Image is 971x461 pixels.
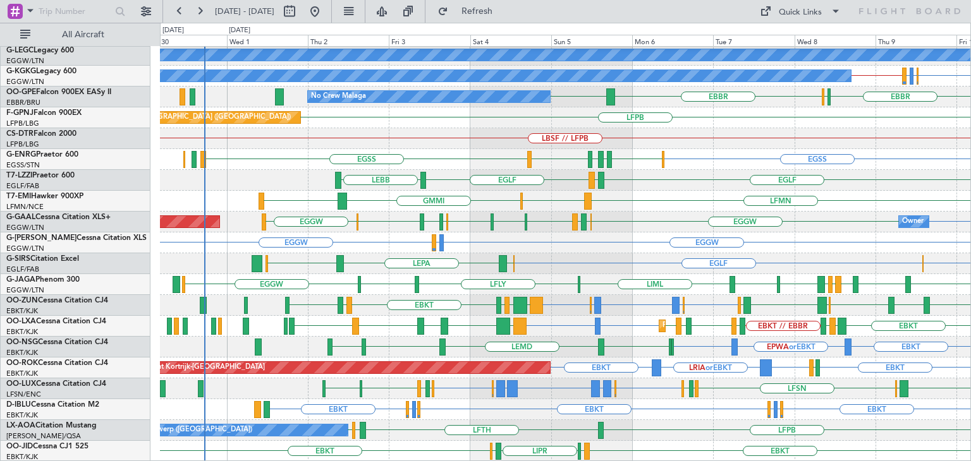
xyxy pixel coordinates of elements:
[6,47,74,54] a: G-LEGCLegacy 600
[6,234,147,242] a: G-[PERSON_NAME]Cessna Citation XLS
[470,35,551,46] div: Sat 4
[6,422,97,429] a: LX-AOACitation Mustang
[6,401,31,409] span: D-IBLU
[6,130,76,138] a: CS-DTRFalcon 2000
[6,359,108,367] a: OO-ROKCessna Citation CJ4
[6,359,38,367] span: OO-ROK
[6,390,41,399] a: LFSN/ENC
[6,172,32,179] span: T7-LZZI
[6,109,82,117] a: F-GPNJFalcon 900EX
[6,369,38,378] a: EBKT/KJK
[902,212,924,231] div: Owner
[227,35,308,46] div: Wed 1
[6,338,108,346] a: OO-NSGCessna Citation CJ4
[663,316,810,335] div: Planned Maint Kortrijk-[GEOGRAPHIC_DATA]
[6,327,38,337] a: EBKT/KJK
[754,1,847,21] button: Quick Links
[451,7,504,16] span: Refresh
[127,358,265,377] div: AOG Maint Kortrijk-[GEOGRAPHIC_DATA]
[6,47,34,54] span: G-LEGC
[6,265,39,274] a: EGLF/FAB
[6,213,35,221] span: G-GAAL
[6,172,75,179] a: T7-LZZIPraetor 600
[6,77,44,87] a: EGGW/LTN
[115,421,252,440] div: No Crew Antwerp ([GEOGRAPHIC_DATA])
[6,338,38,346] span: OO-NSG
[6,88,36,96] span: OO-GPE
[6,348,38,357] a: EBKT/KJK
[779,6,822,19] div: Quick Links
[6,223,44,232] a: EGGW/LTN
[215,6,274,17] span: [DATE] - [DATE]
[6,234,76,242] span: G-[PERSON_NAME]
[6,151,36,159] span: G-ENRG
[6,276,80,284] a: G-JAGAPhenom 300
[551,35,632,46] div: Sun 5
[6,431,81,441] a: [PERSON_NAME]/QSA
[6,318,36,325] span: OO-LXA
[162,25,184,36] div: [DATE]
[6,193,83,200] a: T7-EMIHawker 900XP
[6,56,44,66] a: EGGW/LTN
[6,255,30,263] span: G-SIRS
[39,2,111,21] input: Trip Number
[6,119,39,128] a: LFPB/LBG
[6,410,38,420] a: EBKT/KJK
[6,380,36,388] span: OO-LUX
[6,380,106,388] a: OO-LUXCessna Citation CJ4
[6,255,79,263] a: G-SIRSCitation Excel
[6,109,34,117] span: F-GPNJ
[632,35,713,46] div: Mon 6
[6,151,78,159] a: G-ENRGPraetor 600
[6,88,111,96] a: OO-GPEFalcon 900EX EASy II
[92,108,291,127] div: Planned Maint [GEOGRAPHIC_DATA] ([GEOGRAPHIC_DATA])
[14,25,137,45] button: All Aircraft
[6,285,44,295] a: EGGW/LTN
[146,35,227,46] div: Tue 30
[6,422,35,429] span: LX-AOA
[713,35,794,46] div: Tue 7
[6,276,35,284] span: G-JAGA
[33,30,133,39] span: All Aircraft
[6,160,40,170] a: EGSS/STN
[6,318,106,325] a: OO-LXACessna Citation CJ4
[6,443,89,450] a: OO-JIDCessna CJ1 525
[6,98,40,107] a: EBBR/BRU
[6,181,39,191] a: EGLF/FAB
[6,297,108,304] a: OO-ZUNCessna Citation CJ4
[876,35,956,46] div: Thu 9
[432,1,508,21] button: Refresh
[389,35,470,46] div: Fri 3
[6,306,38,316] a: EBKT/KJK
[6,213,111,221] a: G-GAALCessna Citation XLS+
[6,244,44,253] a: EGGW/LTN
[6,193,31,200] span: T7-EMI
[6,130,34,138] span: CS-DTR
[6,443,33,450] span: OO-JID
[795,35,876,46] div: Wed 8
[6,140,39,149] a: LFPB/LBG
[308,35,389,46] div: Thu 2
[229,25,250,36] div: [DATE]
[6,68,36,75] span: G-KGKG
[6,401,99,409] a: D-IBLUCessna Citation M2
[311,87,366,106] div: No Crew Malaga
[6,202,44,212] a: LFMN/NCE
[6,68,76,75] a: G-KGKGLegacy 600
[6,297,38,304] span: OO-ZUN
